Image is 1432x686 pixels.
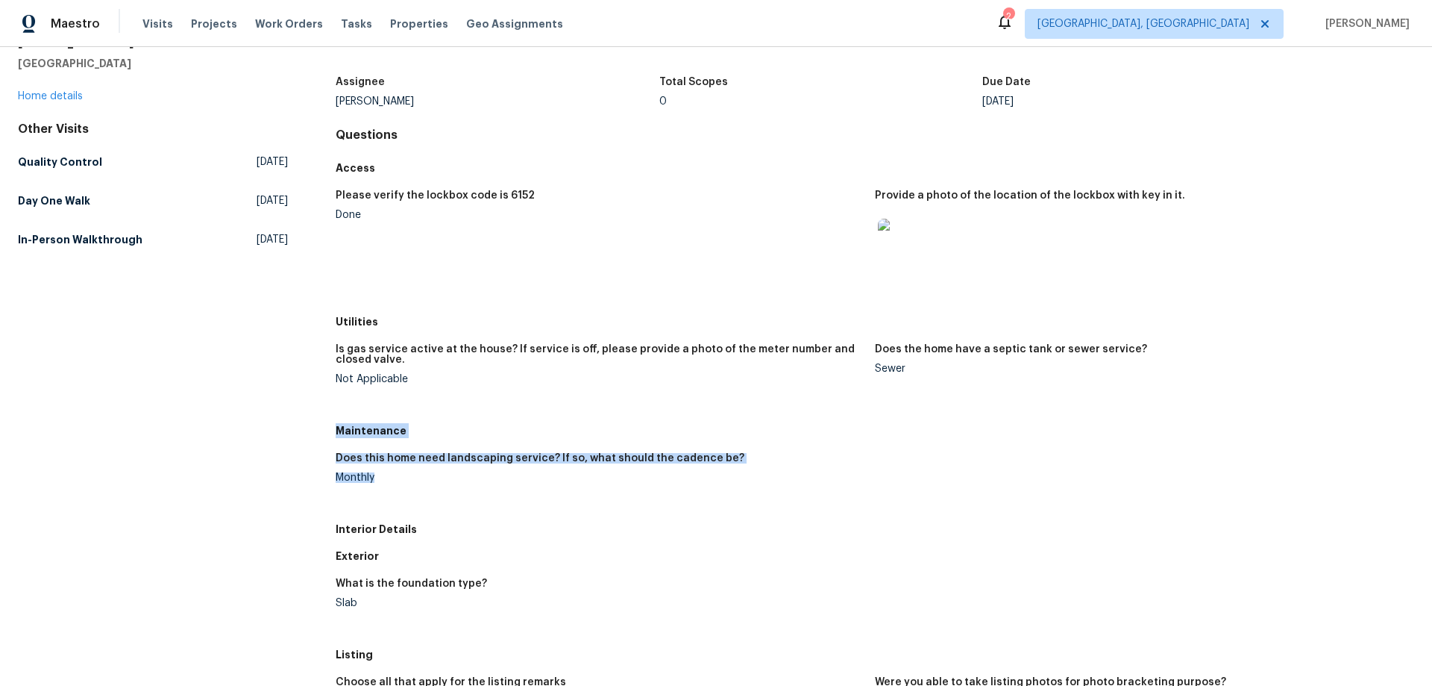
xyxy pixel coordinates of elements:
[341,19,372,29] span: Tasks
[257,232,288,247] span: [DATE]
[390,16,448,31] span: Properties
[336,128,1414,143] h4: Questions
[875,190,1185,201] h5: Provide a photo of the location of the lockbox with key in it.
[336,210,863,220] div: Done
[18,56,288,71] h5: [GEOGRAPHIC_DATA]
[142,16,173,31] span: Visits
[336,423,1414,438] h5: Maintenance
[336,473,863,483] div: Monthly
[51,16,100,31] span: Maestro
[466,16,563,31] span: Geo Assignments
[18,155,102,169] h5: Quality Control
[336,160,1414,175] h5: Access
[336,579,487,589] h5: What is the foundation type?
[18,232,142,247] h5: In-Person Walkthrough
[18,187,288,214] a: Day One Walk[DATE]
[18,149,288,175] a: Quality Control[DATE]
[18,193,90,208] h5: Day One Walk
[875,364,1402,374] div: Sewer
[659,96,983,107] div: 0
[18,91,83,102] a: Home details
[336,522,1414,537] h5: Interior Details
[18,122,288,137] div: Other Visits
[336,647,1414,662] h5: Listing
[336,598,863,608] div: Slab
[875,344,1147,355] h5: Does the home have a septic tank or sewer service?
[18,226,288,253] a: In-Person Walkthrough[DATE]
[336,77,385,87] h5: Assignee
[336,453,744,464] h5: Does this home need landscaping service? If so, what should the cadence be?
[255,16,323,31] span: Work Orders
[1319,16,1410,31] span: [PERSON_NAME]
[336,96,659,107] div: [PERSON_NAME]
[982,77,1031,87] h5: Due Date
[336,549,1414,564] h5: Exterior
[336,314,1414,329] h5: Utilities
[1037,16,1249,31] span: [GEOGRAPHIC_DATA], [GEOGRAPHIC_DATA]
[336,374,863,384] div: Not Applicable
[257,155,288,169] span: [DATE]
[257,193,288,208] span: [DATE]
[336,29,1414,68] div: Completed: to
[191,16,237,31] span: Projects
[659,77,728,87] h5: Total Scopes
[336,344,863,365] h5: Is gas service active at the house? If service is off, please provide a photo of the meter number...
[1003,9,1014,24] div: 2
[982,96,1306,107] div: [DATE]
[336,190,535,201] h5: Please verify the lockbox code is 6152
